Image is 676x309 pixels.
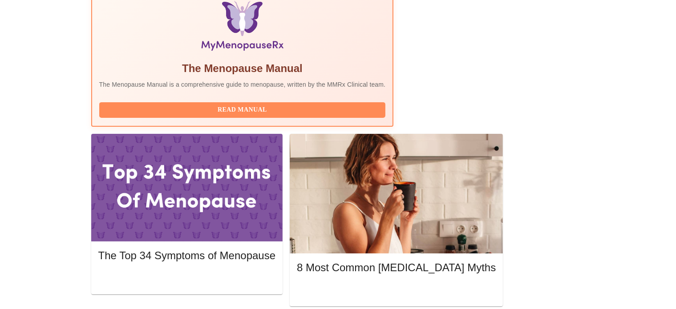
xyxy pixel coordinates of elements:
span: Read Manual [108,104,377,116]
span: Read More [107,273,267,284]
a: Read More [98,274,278,281]
h5: 8 Most Common [MEDICAL_DATA] Myths [297,261,496,275]
h5: The Top 34 Symptoms of Menopause [98,249,275,263]
h5: The Menopause Manual [99,61,386,76]
button: Read Manual [99,102,386,118]
button: Read More [297,283,496,299]
span: Read More [306,285,487,297]
a: Read Manual [99,105,388,113]
button: Read More [98,271,275,286]
img: Menopause Manual [145,1,340,54]
p: The Menopause Manual is a comprehensive guide to menopause, written by the MMRx Clinical team. [99,80,386,89]
a: Read More [297,286,498,294]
